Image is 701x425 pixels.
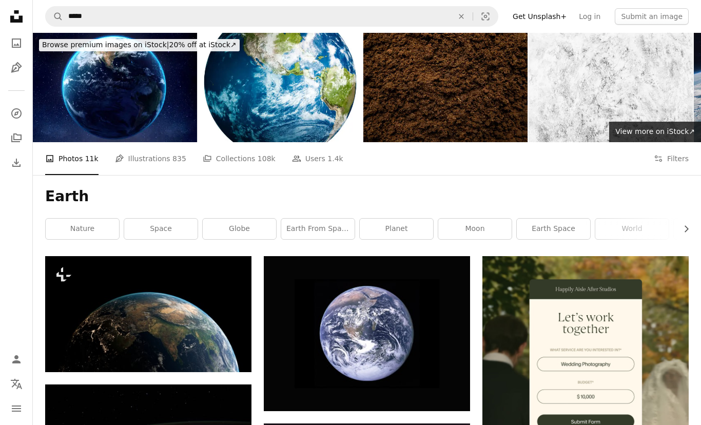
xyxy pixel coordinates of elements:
[6,374,27,394] button: Language
[46,219,119,239] a: nature
[615,127,695,136] span: View more on iStock ↗
[6,349,27,370] a: Log in / Sign up
[46,7,63,26] button: Search Unsplash
[360,219,433,239] a: planet
[517,219,590,239] a: earth space
[292,142,343,175] a: Users 1.4k
[33,33,246,57] a: Browse premium images on iStock|20% off at iStock↗
[327,153,343,164] span: 1.4k
[529,33,693,142] img: Abstract grunge background
[45,256,251,372] img: a view of the earth from space at night
[609,122,701,142] a: View more on iStock↗
[281,219,355,239] a: earth from space
[6,398,27,419] button: Menu
[6,103,27,124] a: Explore
[438,219,512,239] a: moon
[39,39,240,51] div: 20% off at iStock ↗
[363,33,528,142] img: Soil surface for agricultural cultivation and daily use. Ground texture concept
[203,219,276,239] a: globe
[677,219,689,239] button: scroll list to the right
[203,142,276,175] a: Collections 108k
[45,310,251,319] a: a view of the earth from space at night
[450,7,473,26] button: Clear
[115,142,186,175] a: Illustrations 835
[507,8,573,25] a: Get Unsplash+
[172,153,186,164] span: 835
[573,8,607,25] a: Log in
[264,329,470,338] a: Earth with clouds above the African continent
[264,256,470,411] img: Earth with clouds above the African continent
[42,41,169,49] span: Browse premium images on iStock |
[6,152,27,173] a: Download History
[45,6,498,27] form: Find visuals sitewide
[654,142,689,175] button: Filters
[258,153,276,164] span: 108k
[473,7,498,26] button: Visual search
[615,8,689,25] button: Submit an image
[595,219,669,239] a: world
[6,33,27,53] a: Photos
[124,219,198,239] a: space
[198,33,362,142] img: World globe planet Earth map sphere
[45,187,689,206] h1: Earth
[6,128,27,148] a: Collections
[6,57,27,78] a: Illustrations
[33,33,197,142] img: The beauty of Earth from space with stunning visuals of our planet's landscapes and features. 3D ...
